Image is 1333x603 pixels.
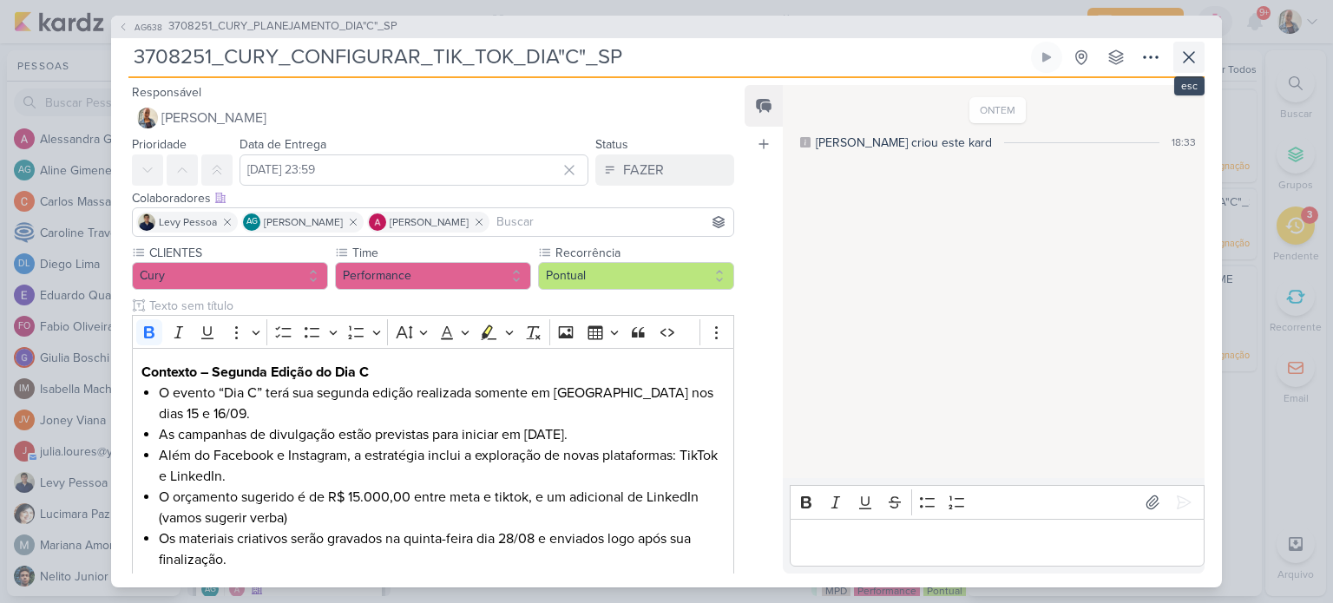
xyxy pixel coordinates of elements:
[132,189,734,207] div: Colaboradores
[390,214,469,230] span: [PERSON_NAME]
[595,154,734,186] button: FAZER
[264,214,343,230] span: [PERSON_NAME]
[623,160,664,180] div: FAZER
[132,262,328,290] button: Cury
[790,485,1205,519] div: Editor toolbar
[369,213,386,231] img: Alessandra Gomes
[159,383,725,424] li: O evento “Dia C” terá sua segunda edição realizada somente em [GEOGRAPHIC_DATA] nos dias 15 e 16/09.
[1172,134,1196,150] div: 18:33
[159,445,725,487] li: Além do Facebook e Instagram, a estratégia inclui a exploração de novas plataformas: TikTok e Lin...
[132,137,187,152] label: Prioridade
[159,424,725,445] li: As campanhas de divulgação estão previstas para iniciar em [DATE].
[161,108,266,128] span: [PERSON_NAME]
[138,213,155,231] img: Levy Pessoa
[141,364,369,381] strong: Contexto – Segunda Edição do Dia C
[790,519,1205,567] div: Editor editing area: main
[351,244,531,262] label: Time
[240,137,326,152] label: Data de Entrega
[132,315,734,349] div: Editor toolbar
[246,218,258,226] p: AG
[335,262,531,290] button: Performance
[128,42,1028,73] input: Kard Sem Título
[137,108,158,128] img: Iara Santos
[240,154,588,186] input: Select a date
[159,487,725,528] li: O orçamento sugerido é de R$ 15.000,00 entre meta e tiktok, e um adicional de LinkedIn (vamos sug...
[493,212,730,233] input: Buscar
[159,214,217,230] span: Levy Pessoa
[132,85,201,100] label: Responsável
[554,244,734,262] label: Recorrência
[146,297,734,315] input: Texto sem título
[1174,76,1205,95] div: esc
[159,528,725,591] li: Os materiais criativos serão gravados na quinta-feira dia 28/08 e enviados logo após sua finaliza...
[538,262,734,290] button: Pontual
[148,244,328,262] label: CLIENTES
[595,137,628,152] label: Status
[243,213,260,231] div: Aline Gimenez Graciano
[1040,50,1054,64] div: Ligar relógio
[816,134,992,152] div: [PERSON_NAME] criou este kard
[132,102,734,134] button: [PERSON_NAME]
